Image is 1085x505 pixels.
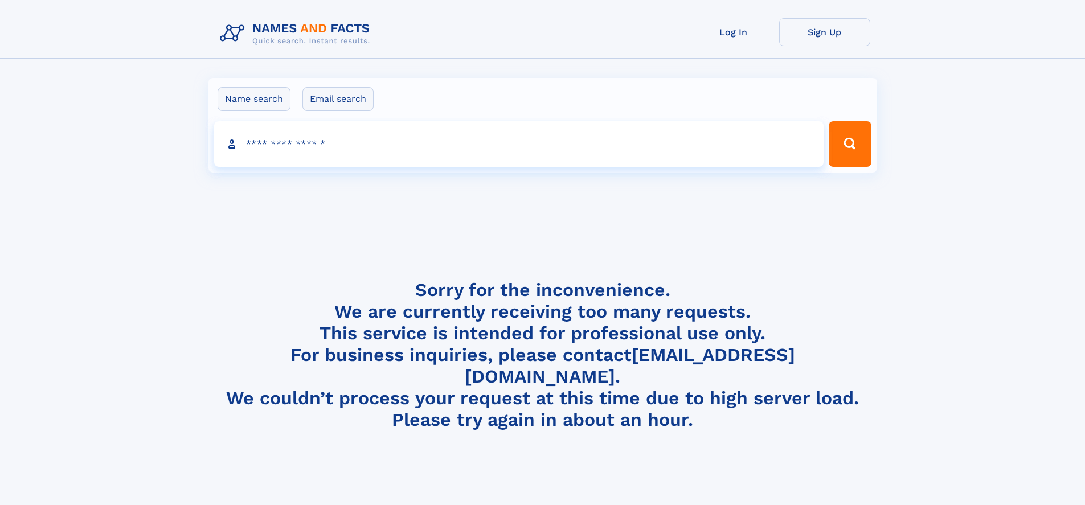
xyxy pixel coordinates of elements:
[215,18,379,49] img: Logo Names and Facts
[779,18,870,46] a: Sign Up
[829,121,871,167] button: Search Button
[688,18,779,46] a: Log In
[465,344,795,387] a: [EMAIL_ADDRESS][DOMAIN_NAME]
[214,121,824,167] input: search input
[215,279,870,431] h4: Sorry for the inconvenience. We are currently receiving too many requests. This service is intend...
[302,87,374,111] label: Email search
[218,87,290,111] label: Name search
